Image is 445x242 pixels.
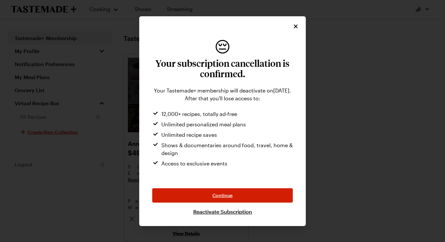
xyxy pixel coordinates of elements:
span: Continue [212,192,233,199]
h3: Your subscription cancellation is confirmed. [152,58,293,79]
div: Your Tastemade+ membership will deactivate on [DATE] . After that you'll lose access to: [152,87,293,102]
span: Shows & documentaries around food, travel, home & design [161,141,293,157]
button: Close [292,23,299,30]
span: Unlimited recipe saves [161,131,217,139]
span: Access to exclusive events [161,160,227,167]
a: Reactivate Subscription [193,208,252,216]
span: Unlimited personalized meal plans [161,121,246,128]
span: disappointed face emoji [214,38,231,54]
span: 12,000+ recipes, totally ad-free [161,110,237,118]
button: Continue [152,188,293,203]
